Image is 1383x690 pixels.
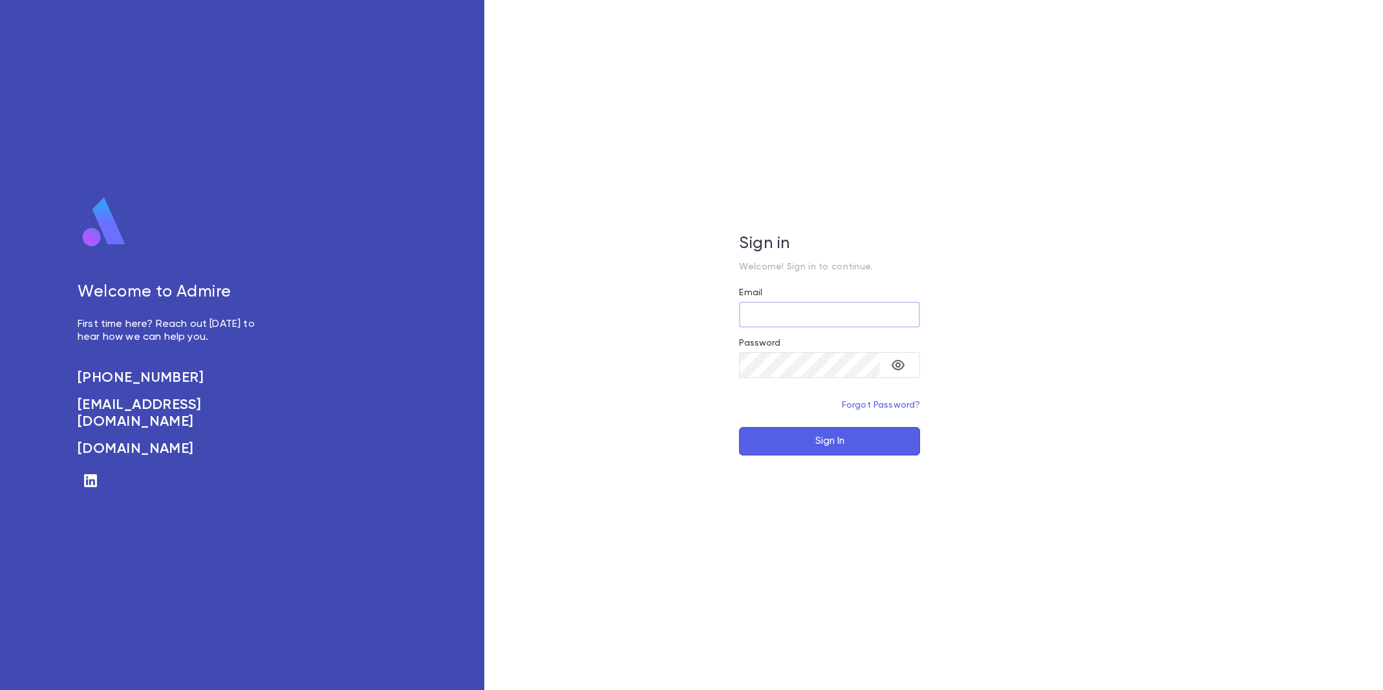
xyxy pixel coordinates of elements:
button: toggle password visibility [885,352,911,378]
a: [EMAIL_ADDRESS][DOMAIN_NAME] [78,397,269,430]
a: [PHONE_NUMBER] [78,370,269,386]
label: Password [739,338,780,348]
a: Forgot Password? [842,401,921,410]
a: [DOMAIN_NAME] [78,441,269,457]
h5: Sign in [739,235,920,254]
h5: Welcome to Admire [78,283,269,302]
p: Welcome! Sign in to continue. [739,262,920,272]
button: Sign In [739,427,920,455]
img: logo [78,196,131,248]
label: Email [739,287,762,298]
p: First time here? Reach out [DATE] to hear how we can help you. [78,318,269,344]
